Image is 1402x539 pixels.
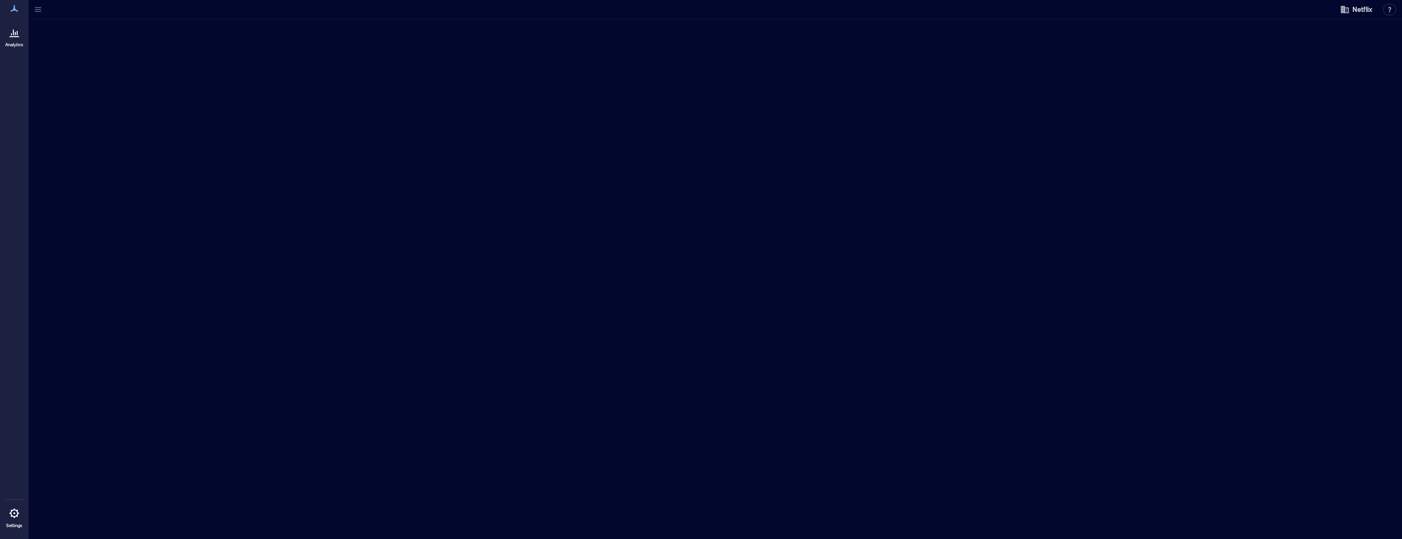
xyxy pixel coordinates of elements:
a: Settings [3,502,26,531]
span: Netflix [1352,5,1372,14]
p: Settings [6,523,22,529]
button: Netflix [1337,2,1375,17]
a: Analytics [2,21,26,51]
p: Analytics [5,42,23,48]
